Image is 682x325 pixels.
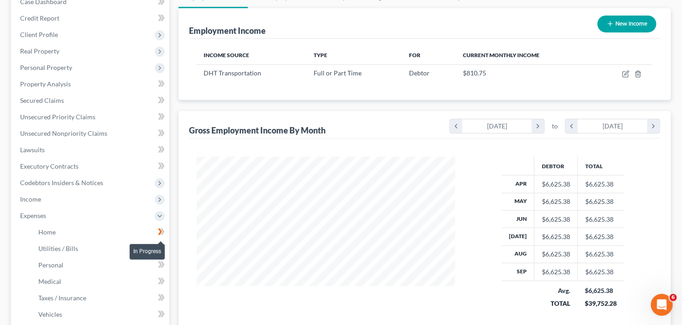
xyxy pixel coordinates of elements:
[542,286,571,295] div: Avg.
[651,294,673,316] iframe: Intercom live chat
[542,267,570,277] div: $6,625.38
[578,176,624,193] td: $6,625.38
[542,299,571,308] div: TOTAL
[535,157,578,175] th: Debtor
[20,146,45,154] span: Lawsuits
[204,52,250,59] span: Income Source
[31,240,169,257] a: Utilities / Bills
[314,69,362,77] span: Full or Part Time
[20,80,71,88] span: Property Analysis
[552,122,558,131] span: to
[20,162,79,170] span: Executory Contracts
[566,119,578,133] i: chevron_left
[542,232,570,241] div: $6,625.38
[38,261,63,269] span: Personal
[20,113,95,121] span: Unsecured Priority Claims
[13,142,169,158] a: Lawsuits
[647,119,660,133] i: chevron_right
[502,210,535,228] th: Jun
[578,193,624,210] td: $6,625.38
[463,69,486,77] span: $810.75
[38,294,86,302] span: Taxes / Insurance
[13,76,169,92] a: Property Analysis
[409,69,430,77] span: Debtor
[38,228,56,236] span: Home
[13,92,169,109] a: Secured Claims
[670,294,677,301] span: 6
[314,52,328,59] span: Type
[31,224,169,240] a: Home
[38,245,78,252] span: Utilities / Bills
[20,31,58,38] span: Client Profile
[31,306,169,323] a: Vehicles
[13,10,169,27] a: Credit Report
[38,277,61,285] span: Medical
[502,193,535,210] th: May
[204,69,262,77] span: DHT Transportation
[578,228,624,245] td: $6,625.38
[532,119,544,133] i: chevron_right
[20,64,72,71] span: Personal Property
[598,16,656,32] button: New Income
[13,158,169,175] a: Executory Contracts
[409,52,421,59] span: For
[542,215,570,224] div: $6,625.38
[31,257,169,273] a: Personal
[189,125,326,136] div: Gross Employment Income By Month
[578,119,648,133] div: [DATE]
[20,195,41,203] span: Income
[130,244,165,259] div: In Progress
[578,263,624,281] td: $6,625.38
[20,179,103,186] span: Codebtors Insiders & Notices
[189,25,266,36] div: Employment Income
[502,245,535,263] th: Aug
[20,14,59,22] span: Credit Report
[542,250,570,259] div: $6,625.38
[585,286,617,295] div: $6,625.38
[578,245,624,263] td: $6,625.38
[20,129,107,137] span: Unsecured Nonpriority Claims
[502,176,535,193] th: Apr
[502,263,535,281] th: Sep
[502,228,535,245] th: [DATE]
[13,109,169,125] a: Unsecured Priority Claims
[585,299,617,308] div: $39,752.28
[20,47,59,55] span: Real Property
[38,310,62,318] span: Vehicles
[31,273,169,290] a: Medical
[542,197,570,206] div: $6,625.38
[578,157,624,175] th: Total
[450,119,462,133] i: chevron_left
[20,212,46,219] span: Expenses
[13,125,169,142] a: Unsecured Nonpriority Claims
[542,180,570,189] div: $6,625.38
[578,210,624,228] td: $6,625.38
[31,290,169,306] a: Taxes / Insurance
[20,96,64,104] span: Secured Claims
[463,52,540,59] span: Current Monthly Income
[462,119,532,133] div: [DATE]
